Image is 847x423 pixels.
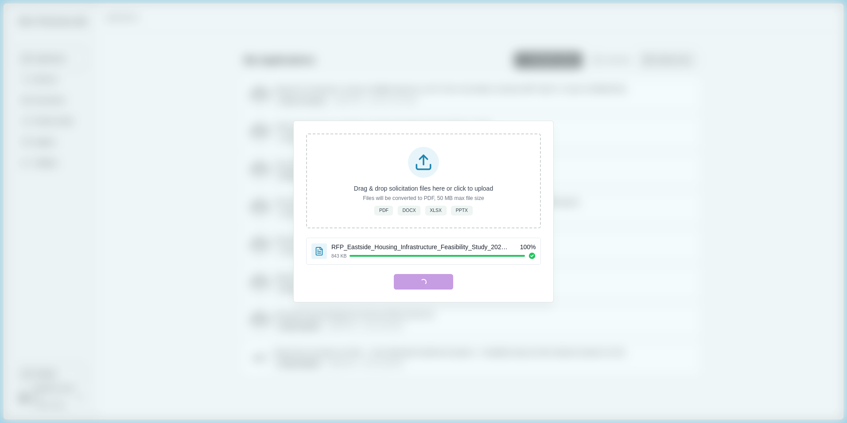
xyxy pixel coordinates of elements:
p: Files will be converted to PDF, 50 MB max file size [363,195,484,203]
span: 100 % [520,243,536,252]
span: PDF [379,207,389,213]
span: XLSX [430,207,442,213]
span: PPTX [456,207,468,213]
span: RFP_Eastside_Housing_Infrastructure_Feasibility_Study_2025.pdf [331,243,509,252]
p: Drag & drop solicitation files here or click to upload [354,184,493,193]
span: 843 KB [331,253,346,259]
span: DOCX [402,207,416,213]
